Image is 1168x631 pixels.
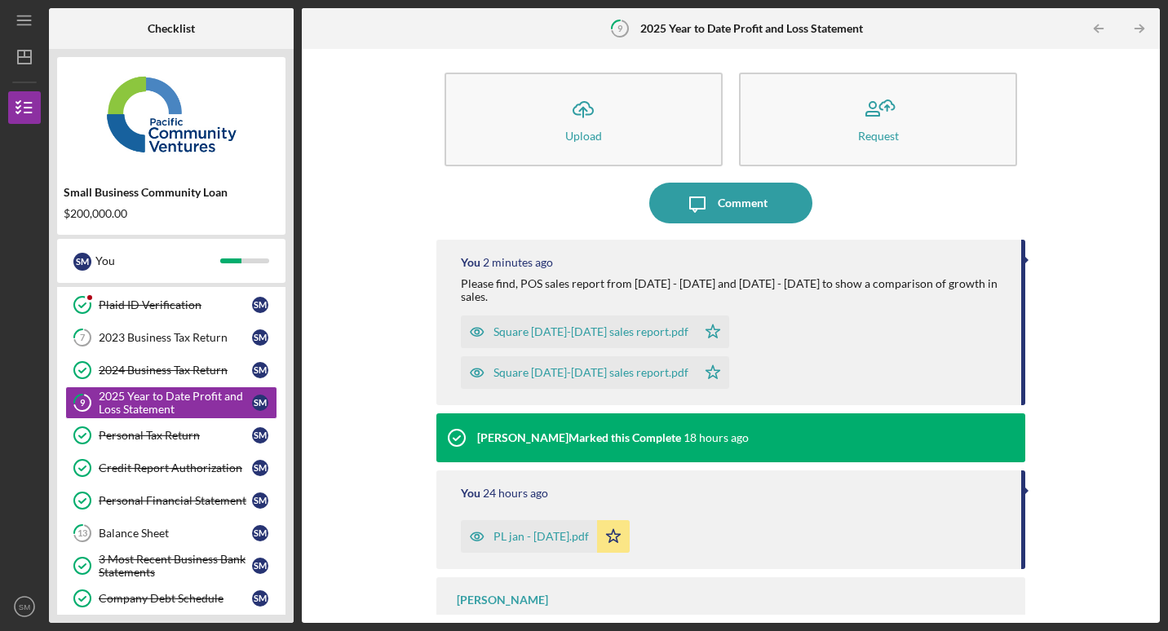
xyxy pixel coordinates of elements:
tspan: 9 [80,398,86,408]
div: S M [252,427,268,443]
div: You [461,256,480,269]
text: SM [19,602,30,611]
div: Request [858,130,899,142]
a: 72023 Business Tax ReturnSM [65,321,277,354]
div: $200,000.00 [64,207,279,220]
button: Upload [445,73,723,166]
div: S M [252,395,268,411]
div: Balance Sheet [99,527,252,540]
div: Company Debt Schedule [99,592,252,605]
tspan: 13 [77,528,87,539]
div: Please find, POS sales report from [DATE] - [DATE] and [DATE] - [DATE] to show a comparison of gr... [461,277,1005,303]
div: [PERSON_NAME] [457,593,548,607]
time: 2025-10-07 16:41 [483,256,553,269]
a: Personal Financial StatementSM [65,484,277,517]
div: S M [252,329,268,346]
div: Small Business Community Loan [64,186,279,199]
div: You [461,487,480,500]
a: 13Balance SheetSM [65,517,277,549]
a: Company Debt ScheduleSM [65,582,277,615]
div: Square [DATE]-[DATE] sales report.pdf [493,325,688,338]
button: Square [DATE]-[DATE] sales report.pdf [461,315,729,348]
div: PL jan - [DATE].pdf [493,530,589,543]
div: S M [252,362,268,378]
b: Checklist [148,22,195,35]
a: 3 Most Recent Business Bank StatementsSM [65,549,277,582]
button: Square [DATE]-[DATE] sales report.pdf [461,356,729,389]
button: SM [8,590,41,623]
div: Comment [718,183,768,223]
a: 2024 Business Tax ReturnSM [65,354,277,386]
img: Product logo [57,65,285,163]
div: S M [252,492,268,509]
button: Request [739,73,1017,166]
time: 2025-10-06 23:03 [684,431,749,444]
div: Personal Tax Return [99,429,252,442]
a: Personal Tax ReturnSM [65,419,277,452]
div: 3 Most Recent Business Bank Statements [99,553,252,579]
a: 92025 Year to Date Profit and Loss StatementSM [65,386,277,419]
div: S M [252,590,268,607]
div: You [95,247,220,275]
button: Comment [649,183,812,223]
div: S M [252,525,268,541]
b: 2025 Year to Date Profit and Loss Statement [640,22,863,35]
time: 2025-10-06 17:05 [483,487,548,500]
tspan: 9 [617,23,623,33]
div: Credit Report Authorization [99,461,252,474]
div: 2023 Business Tax Return [99,331,252,344]
a: Plaid ID VerificationSM [65,289,277,321]
div: S M [73,253,91,271]
div: Personal Financial Statement [99,494,252,507]
div: S M [252,460,268,476]
div: [PERSON_NAME] Marked this Complete [477,431,681,444]
div: 2024 Business Tax Return [99,364,252,377]
button: PL jan - [DATE].pdf [461,520,630,553]
tspan: 7 [80,333,86,343]
div: S M [252,558,268,574]
div: Plaid ID Verification [99,298,252,311]
div: S M [252,297,268,313]
a: Credit Report AuthorizationSM [65,452,277,484]
div: Square [DATE]-[DATE] sales report.pdf [493,366,688,379]
div: 2025 Year to Date Profit and Loss Statement [99,390,252,416]
div: Upload [565,130,602,142]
